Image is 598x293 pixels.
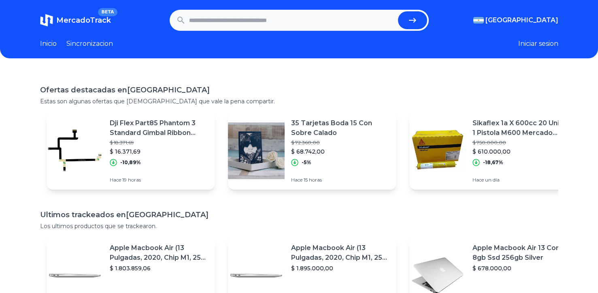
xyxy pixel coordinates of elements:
[40,39,57,49] a: Inicio
[291,264,390,272] p: $ 1.895.000,00
[40,209,558,220] h1: Ultimos trackeados en [GEOGRAPHIC_DATA]
[518,39,558,49] button: Iniciar sesion
[40,14,53,27] img: MercadoTrack
[291,118,390,138] p: 35 Tarjetas Boda 15 Con Sobre Calado
[472,177,571,183] p: Hace un día
[110,139,209,146] p: $ 18.371,69
[291,243,390,263] p: Apple Macbook Air (13 Pulgadas, 2020, Chip M1, 256 Gb De Ssd, 8 Gb De Ram) - Plata
[409,122,466,179] img: Featured image
[228,112,396,190] a: Featured image35 Tarjetas Boda 15 Con Sobre Calado$ 72.360,00$ 68.742,00-5%Hace 15 horas
[40,84,558,96] h1: Ofertas destacadas en [GEOGRAPHIC_DATA]
[47,112,215,190] a: Featured imageDji Flex Part85 Phantom 3 Standard Gimbal Ribbon Cable Stock Inmediato, Originales,...
[120,159,141,166] p: -10,89%
[56,16,111,25] span: MercadoTrack
[40,97,558,105] p: Estas son algunas ofertas que [DEMOGRAPHIC_DATA] que vale la pena compartir.
[110,148,209,156] p: $ 16.371,69
[291,148,390,156] p: $ 68.742,00
[472,139,571,146] p: $ 750.000,00
[473,15,558,25] button: [GEOGRAPHIC_DATA]
[110,177,209,183] p: Hace 19 horas
[110,264,209,272] p: $ 1.803.859,06
[40,222,558,230] p: Los ultimos productos que se trackearon.
[472,148,571,156] p: $ 610.000,00
[473,17,484,24] img: Argentina
[472,243,571,263] p: Apple Macbook Air 13 Core I5 8gb Ssd 256gb Silver
[483,159,503,166] p: -18,67%
[228,122,285,179] img: Featured image
[110,118,209,138] p: Dji Flex Part85 Phantom 3 Standard Gimbal Ribbon Cable Stock Inmediato, Originales, Importadores ...
[472,264,571,272] p: $ 678.000,00
[472,118,571,138] p: Sikaflex 1a X 600cc 20 Unid + 1 Pistola M600 Mercado Envio
[40,14,111,27] a: MercadoTrackBETA
[47,122,103,179] img: Featured image
[110,243,209,263] p: Apple Macbook Air (13 Pulgadas, 2020, Chip M1, 256 Gb De Ssd, 8 Gb De Ram) - Plata
[485,15,558,25] span: [GEOGRAPHIC_DATA]
[302,159,311,166] p: -5%
[291,177,390,183] p: Hace 15 horas
[66,39,113,49] a: Sincronizacion
[98,8,117,16] span: BETA
[409,112,578,190] a: Featured imageSikaflex 1a X 600cc 20 Unid + 1 Pistola M600 Mercado Envio$ 750.000,00$ 610.000,00-...
[291,139,390,146] p: $ 72.360,00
